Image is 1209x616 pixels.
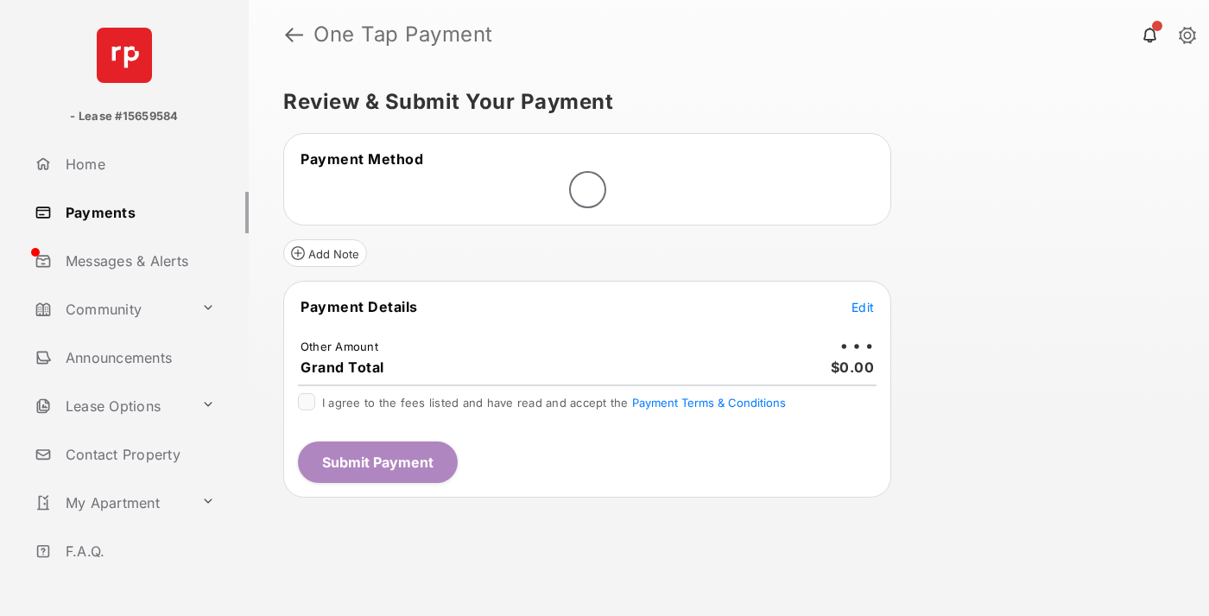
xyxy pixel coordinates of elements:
button: I agree to the fees listed and have read and accept the [632,396,786,410]
button: Submit Payment [298,441,458,483]
p: - Lease #15659584 [70,108,178,125]
button: Edit [851,298,874,315]
strong: One Tap Payment [313,24,493,45]
a: Community [28,289,194,330]
span: Payment Method [301,150,423,168]
a: Payments [28,192,249,233]
a: My Apartment [28,482,194,524]
a: Contact Property [28,434,249,475]
span: I agree to the fees listed and have read and accept the [322,396,786,410]
a: Home [28,143,249,185]
span: $0.00 [831,359,875,376]
button: Add Note [283,239,367,267]
a: Announcements [28,337,249,378]
span: Payment Details [301,298,418,315]
td: Other Amount [300,339,379,354]
img: svg+xml;base64,PHN2ZyB4bWxucz0iaHR0cDovL3d3dy53My5vcmcvMjAwMC9zdmciIHdpZHRoPSI2NCIgaGVpZ2h0PSI2NC... [97,28,152,83]
span: Grand Total [301,359,384,376]
h5: Review & Submit Your Payment [283,92,1161,112]
span: Edit [851,300,874,314]
a: Lease Options [28,385,194,427]
a: Messages & Alerts [28,240,249,282]
a: F.A.Q. [28,530,249,572]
